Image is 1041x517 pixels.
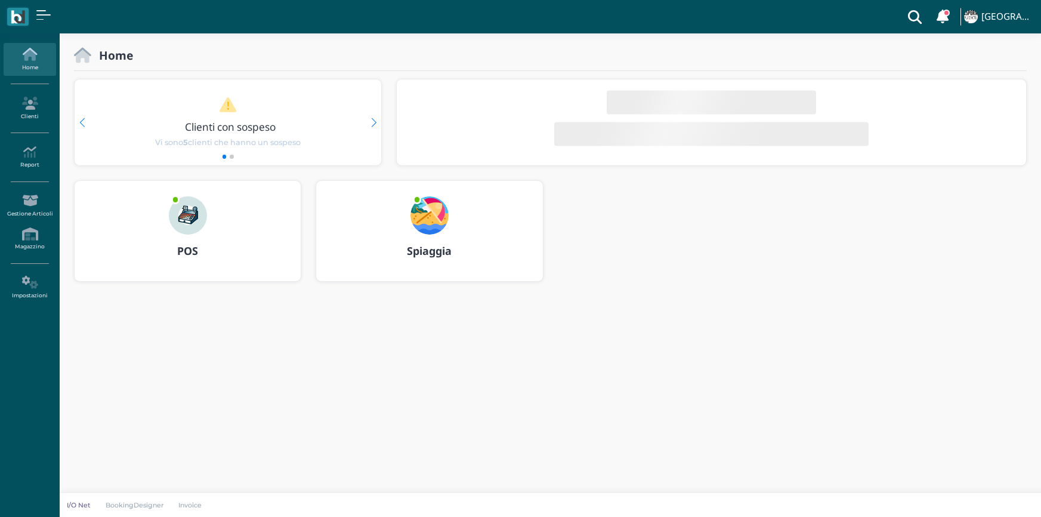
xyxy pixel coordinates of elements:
[962,2,1034,31] a: ... [GEOGRAPHIC_DATA]
[4,223,55,256] a: Magazzino
[79,118,85,127] div: Previous slide
[316,180,543,296] a: ... Spiaggia
[4,92,55,125] a: Clienti
[4,141,55,174] a: Report
[4,271,55,304] a: Impostazioni
[75,79,381,165] div: 1 / 2
[4,189,55,222] a: Gestione Articoli
[410,196,449,235] img: ...
[74,180,301,296] a: ... POS
[371,118,376,127] div: Next slide
[183,138,188,147] b: 5
[169,196,207,235] img: ...
[981,12,1034,22] h4: [GEOGRAPHIC_DATA]
[956,480,1031,507] iframe: Help widget launcher
[407,244,452,258] b: Spiaggia
[155,137,301,148] span: Vi sono clienti che hanno un sospeso
[4,43,55,76] a: Home
[91,49,133,61] h2: Home
[97,97,359,148] a: Clienti con sospeso Vi sono5clienti che hanno un sospeso
[177,244,198,258] b: POS
[964,10,977,23] img: ...
[100,121,361,133] h3: Clienti con sospeso
[11,10,24,24] img: logo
